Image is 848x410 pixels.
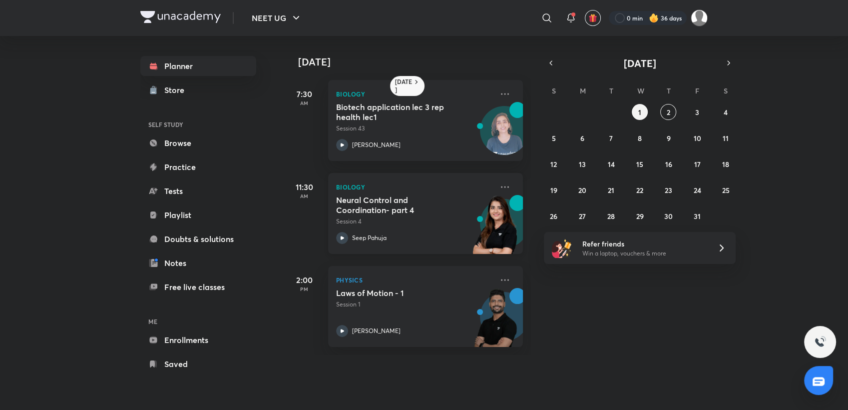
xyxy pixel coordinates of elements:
button: October 7, 2025 [603,130,619,146]
abbr: October 29, 2025 [636,211,643,221]
button: October 9, 2025 [660,130,676,146]
p: PM [284,286,324,292]
button: October 13, 2025 [574,156,590,172]
p: AM [284,193,324,199]
a: Playlist [140,205,256,225]
button: October 18, 2025 [718,156,734,172]
button: October 19, 2025 [546,182,562,198]
button: October 16, 2025 [660,156,676,172]
h6: SELF STUDY [140,116,256,133]
p: [PERSON_NAME] [352,326,401,335]
abbr: October 2, 2025 [667,107,670,117]
p: [PERSON_NAME] [352,140,401,149]
p: Seep Pahuja [352,233,387,242]
button: October 15, 2025 [632,156,648,172]
abbr: October 27, 2025 [579,211,586,221]
h5: Laws of Motion - 1 [336,288,460,298]
button: October 4, 2025 [718,104,734,120]
abbr: October 10, 2025 [693,133,701,143]
button: avatar [585,10,601,26]
h5: Neural Control and Coordination- part 4 [336,195,460,215]
img: Avatar [480,111,528,159]
button: October 24, 2025 [689,182,705,198]
button: October 25, 2025 [718,182,734,198]
button: October 30, 2025 [660,208,676,224]
abbr: October 5, 2025 [552,133,556,143]
p: Biology [336,181,493,193]
abbr: October 4, 2025 [724,107,728,117]
a: Free live classes [140,277,256,297]
button: October 21, 2025 [603,182,619,198]
button: October 5, 2025 [546,130,562,146]
img: referral [552,238,572,258]
abbr: October 28, 2025 [607,211,615,221]
abbr: October 7, 2025 [609,133,613,143]
abbr: October 21, 2025 [608,185,614,195]
h4: [DATE] [298,56,533,68]
abbr: October 24, 2025 [693,185,701,195]
button: October 2, 2025 [660,104,676,120]
a: Company Logo [140,11,221,25]
abbr: October 3, 2025 [695,107,699,117]
div: Store [164,84,190,96]
a: Notes [140,253,256,273]
a: Browse [140,133,256,153]
img: ttu [814,336,826,348]
button: October 1, 2025 [632,104,648,120]
abbr: October 17, 2025 [694,159,700,169]
img: Company Logo [140,11,221,23]
abbr: October 14, 2025 [608,159,615,169]
button: October 31, 2025 [689,208,705,224]
a: Tests [140,181,256,201]
abbr: October 13, 2025 [579,159,586,169]
abbr: October 9, 2025 [666,133,670,143]
abbr: October 26, 2025 [550,211,557,221]
abbr: Wednesday [637,86,644,95]
abbr: October 20, 2025 [578,185,586,195]
abbr: Friday [695,86,699,95]
button: October 27, 2025 [574,208,590,224]
button: October 11, 2025 [718,130,734,146]
a: Doubts & solutions [140,229,256,249]
p: Biology [336,88,493,100]
abbr: October 31, 2025 [694,211,701,221]
abbr: October 12, 2025 [550,159,557,169]
abbr: Tuesday [609,86,613,95]
abbr: October 11, 2025 [723,133,729,143]
h5: 7:30 [284,88,324,100]
p: Physics [336,274,493,286]
button: October 8, 2025 [632,130,648,146]
img: streak [649,13,659,23]
h5: 11:30 [284,181,324,193]
abbr: October 25, 2025 [722,185,730,195]
abbr: October 16, 2025 [665,159,672,169]
a: Enrollments [140,330,256,350]
a: Practice [140,157,256,177]
abbr: Sunday [552,86,556,95]
abbr: October 18, 2025 [722,159,729,169]
button: NEET UG [246,8,308,28]
button: [DATE] [558,56,722,70]
a: Store [140,80,256,100]
button: October 29, 2025 [632,208,648,224]
img: Payal [691,9,708,26]
p: Session 1 [336,300,493,309]
button: October 17, 2025 [689,156,705,172]
abbr: October 22, 2025 [636,185,643,195]
button: October 26, 2025 [546,208,562,224]
button: October 14, 2025 [603,156,619,172]
abbr: Thursday [666,86,670,95]
h6: Refer friends [582,238,705,249]
a: Saved [140,354,256,374]
h6: [DATE] [395,78,413,94]
abbr: October 23, 2025 [665,185,672,195]
h6: ME [140,313,256,330]
img: unacademy [468,195,523,264]
abbr: October 15, 2025 [636,159,643,169]
abbr: October 6, 2025 [580,133,584,143]
abbr: October 8, 2025 [638,133,642,143]
abbr: October 30, 2025 [664,211,673,221]
h5: 2:00 [284,274,324,286]
img: unacademy [468,288,523,357]
a: Planner [140,56,256,76]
